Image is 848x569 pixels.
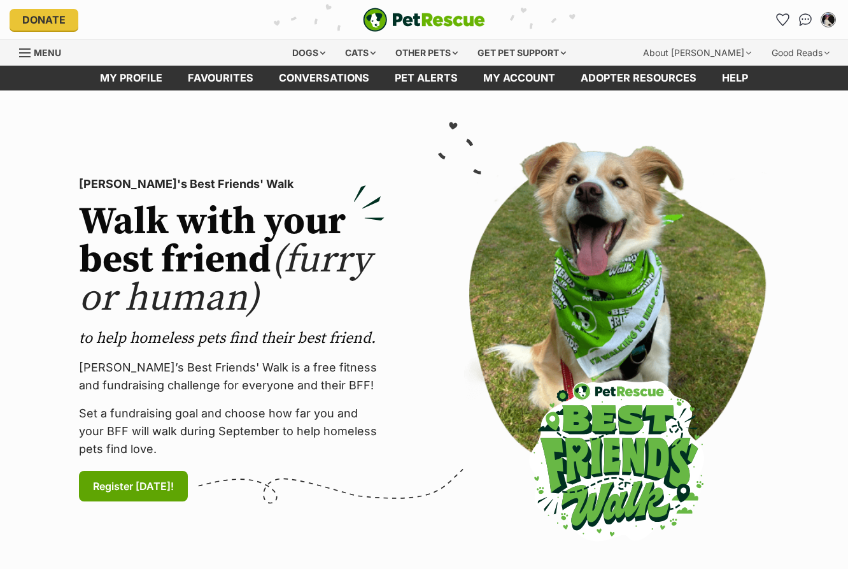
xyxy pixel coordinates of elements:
a: Adopter resources [568,66,709,90]
a: Help [709,66,761,90]
div: Good Reads [763,40,838,66]
img: chat-41dd97257d64d25036548639549fe6c8038ab92f7586957e7f3b1b290dea8141.svg [799,13,812,26]
a: Menu [19,40,70,63]
div: Get pet support [469,40,575,66]
a: Register [DATE]! [79,471,188,501]
span: Register [DATE]! [93,479,174,494]
a: Donate [10,9,78,31]
div: About [PERSON_NAME] [634,40,760,66]
p: Set a fundraising goal and choose how far you and your BFF will walk during September to help hom... [79,405,385,458]
a: PetRescue [363,8,485,32]
span: Menu [34,47,61,58]
a: My account [470,66,568,90]
div: Other pets [386,40,467,66]
span: (furry or human) [79,236,371,322]
a: conversations [266,66,382,90]
p: [PERSON_NAME]'s Best Friends' Walk [79,175,385,193]
a: My profile [87,66,175,90]
p: [PERSON_NAME]’s Best Friends' Walk is a free fitness and fundraising challenge for everyone and t... [79,359,385,394]
img: logo-e224e6f780fb5917bec1dbf3a21bbac754714ae5b6737aabdf751b685950b380.svg [363,8,485,32]
a: Pet alerts [382,66,470,90]
a: Favourites [772,10,793,30]
a: Favourites [175,66,266,90]
div: Dogs [283,40,334,66]
div: Cats [336,40,385,66]
h2: Walk with your best friend [79,203,385,318]
a: Conversations [795,10,816,30]
p: to help homeless pets find their best friend. [79,328,385,349]
ul: Account quick links [772,10,838,30]
button: My account [818,10,838,30]
img: Chloe McGowan profile pic [822,13,835,26]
